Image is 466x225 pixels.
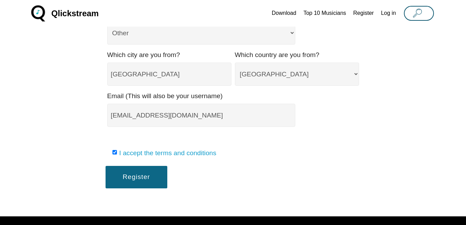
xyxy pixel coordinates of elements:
input: Enter the name of the city you are from [107,63,231,86]
button: Register [106,166,167,188]
label: Which country are you from? [235,50,319,60]
img: logo [28,3,49,24]
input: Enter email address [107,104,295,127]
a: Qlickstream [51,10,110,17]
a: Register [353,7,374,20]
a: I accept the terms and conditions [119,149,217,157]
a: Top 10 Musicians [304,7,346,20]
label: Email (This will also be your username) [107,91,223,101]
a: Log in [381,7,396,20]
a: Download [272,7,296,20]
label: Which city are you from? [107,50,180,60]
